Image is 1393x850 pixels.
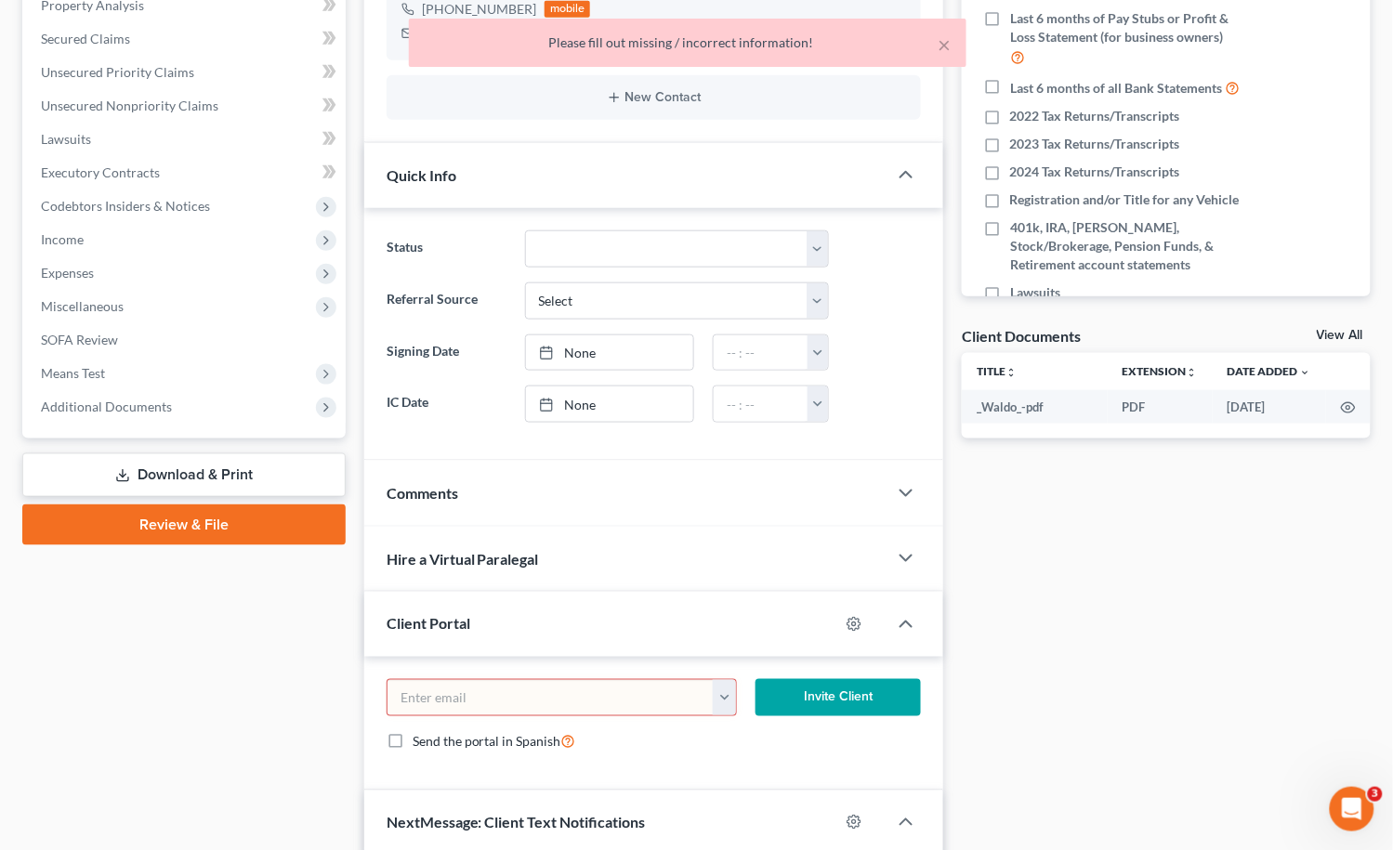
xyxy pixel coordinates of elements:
[41,231,84,247] span: Income
[377,230,516,268] label: Status
[401,90,907,105] button: New Contact
[1005,367,1017,378] i: unfold_more
[1010,283,1060,302] span: Lawsuits
[1010,79,1222,98] span: Last 6 months of all Bank Statements
[41,332,118,347] span: SOFA Review
[1368,787,1383,802] span: 3
[714,335,808,371] input: -- : --
[1010,135,1180,153] span: 2023 Tax Returns/Transcripts
[388,680,715,715] input: Enter email
[1010,163,1180,181] span: 2024 Tax Returns/Transcripts
[41,298,124,314] span: Miscellaneous
[387,814,646,831] span: NextMessage: Client Text Notifications
[41,265,94,281] span: Expenses
[424,33,952,52] div: Please fill out missing / incorrect information!
[977,364,1017,378] a: Titleunfold_more
[26,89,346,123] a: Unsecured Nonpriority Claims
[387,615,470,633] span: Client Portal
[387,166,456,184] span: Quick Info
[1187,367,1198,378] i: unfold_more
[41,399,172,414] span: Additional Documents
[1010,190,1240,209] span: Registration and/or Title for any Vehicle
[1010,218,1253,274] span: 401k, IRA, [PERSON_NAME], Stock/Brokerage, Pension Funds, & Retirement account statements
[545,1,591,18] div: mobile
[526,335,694,371] a: None
[41,64,194,80] span: Unsecured Priority Claims
[714,386,808,422] input: -- : --
[22,504,346,545] a: Review & File
[41,198,210,214] span: Codebtors Insiders & Notices
[962,390,1108,424] td: _Waldo_-pdf
[1108,390,1213,424] td: PDF
[1010,107,1180,125] span: 2022 Tax Returns/Transcripts
[1228,364,1311,378] a: Date Added expand_more
[26,123,346,156] a: Lawsuits
[1300,367,1311,378] i: expand_more
[413,734,561,750] span: Send the portal in Spanish
[26,156,346,190] a: Executory Contracts
[387,550,539,568] span: Hire a Virtual Paralegal
[1330,787,1374,831] iframe: Intercom live chat
[526,386,694,422] a: None
[41,98,218,113] span: Unsecured Nonpriority Claims
[41,131,91,147] span: Lawsuits
[26,323,346,357] a: SOFA Review
[939,33,952,56] button: ×
[377,282,516,320] label: Referral Source
[377,386,516,423] label: IC Date
[377,334,516,372] label: Signing Date
[387,484,458,502] span: Comments
[41,164,160,180] span: Executory Contracts
[1213,390,1326,424] td: [DATE]
[962,326,1081,346] div: Client Documents
[1010,9,1253,46] span: Last 6 months of Pay Stubs or Profit & Loss Statement (for business owners)
[1317,329,1363,342] a: View All
[756,679,922,716] button: Invite Client
[1123,364,1198,378] a: Extensionunfold_more
[41,365,105,381] span: Means Test
[22,453,346,497] a: Download & Print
